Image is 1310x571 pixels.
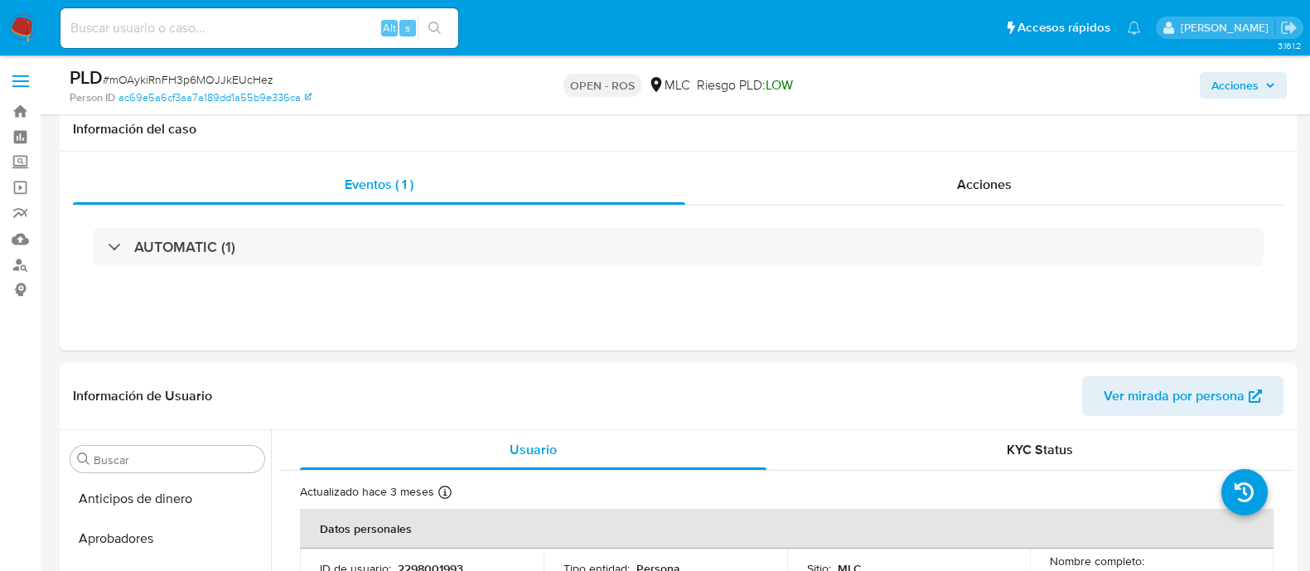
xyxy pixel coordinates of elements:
span: # mOAykiRnFH3p6MOJJkEUcHez [103,71,273,88]
h1: Información del caso [73,121,1283,138]
span: Accesos rápidos [1018,19,1110,36]
p: aline.magdaleno@mercadolibre.com [1181,20,1274,36]
a: Salir [1280,19,1298,36]
span: Acciones [957,175,1012,194]
button: Buscar [77,452,90,466]
span: Riesgo PLD: [697,76,793,94]
span: Alt [383,20,396,36]
input: Buscar [94,452,258,467]
span: Usuario [510,440,557,459]
h3: AUTOMATIC (1) [134,238,235,256]
button: search-icon [418,17,452,40]
span: KYC Status [1007,440,1073,459]
span: Acciones [1211,72,1259,99]
b: Person ID [70,90,115,105]
span: LOW [766,75,793,94]
span: Eventos ( 1 ) [345,175,413,194]
span: Ver mirada por persona [1104,376,1245,416]
a: Notificaciones [1127,21,1141,35]
h1: Información de Usuario [73,388,212,404]
span: s [405,20,410,36]
button: Ver mirada por persona [1082,376,1283,416]
p: Nombre completo : [1050,554,1144,569]
div: AUTOMATIC (1) [93,228,1264,266]
p: Actualizado hace 3 meses [300,484,434,500]
b: PLD [70,64,103,90]
a: ac69e5a6cf3aa7a189dd1a55b9e336ca [118,90,312,105]
div: MLC [648,76,690,94]
th: Datos personales [300,509,1274,549]
button: Acciones [1200,72,1287,99]
input: Buscar usuario o caso... [60,17,458,39]
button: Anticipos de dinero [64,479,271,519]
p: OPEN - ROS [563,74,641,97]
button: Aprobadores [64,519,271,559]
